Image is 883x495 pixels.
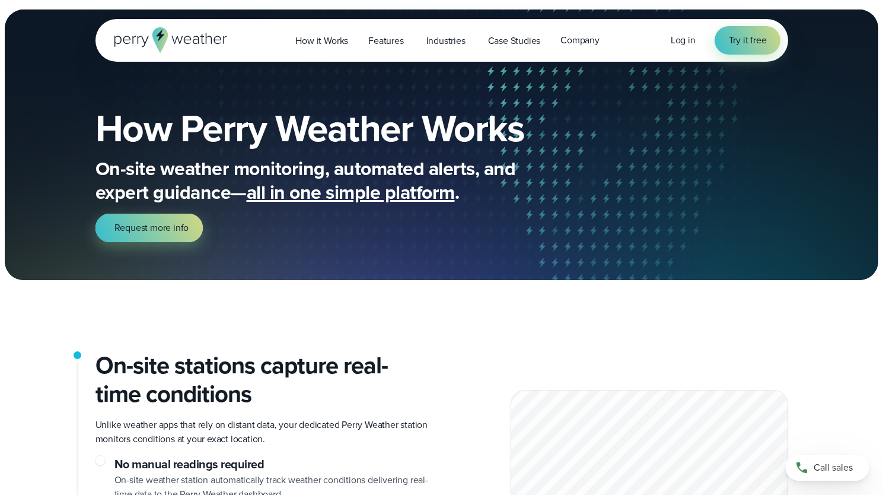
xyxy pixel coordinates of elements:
[295,34,348,48] span: How it Works
[95,351,432,408] h2: On-site stations capture real-time conditions
[426,34,466,48] span: Industries
[814,461,853,475] span: Call sales
[786,455,869,481] a: Call sales
[560,33,600,47] span: Company
[478,28,551,53] a: Case Studies
[715,26,781,55] a: Try it free
[729,33,767,47] span: Try it free
[95,214,203,242] a: Request more info
[95,109,610,147] h1: How Perry Weather Works
[114,456,432,473] h3: No manual readings required
[95,418,432,446] p: Unlike weather apps that rely on distant data, your dedicated Perry Weather station monitors cond...
[247,178,455,207] span: all in one simple platform
[488,34,541,48] span: Case Studies
[285,28,358,53] a: How it Works
[95,157,570,204] p: On-site weather monitoring, automated alerts, and expert guidance— .
[114,221,189,235] span: Request more info
[671,33,696,47] a: Log in
[368,34,403,48] span: Features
